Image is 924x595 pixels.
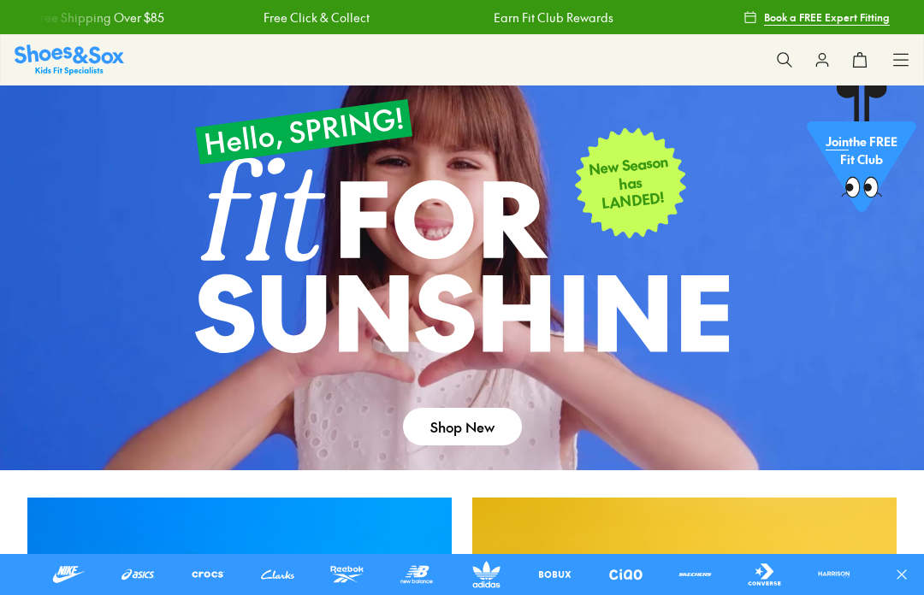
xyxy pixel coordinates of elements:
[15,44,124,74] a: Shoes & Sox
[186,9,292,27] a: Free Click & Collect
[764,9,890,25] span: Book a FREE Expert Fitting
[807,120,916,183] p: the FREE Fit Club
[826,133,849,150] span: Join
[807,85,916,221] a: Jointhe FREE Fit Club
[645,9,775,27] a: Free Shipping Over $85
[416,9,536,27] a: Earn Fit Club Rewards
[15,44,124,74] img: SNS_Logo_Responsive.svg
[403,408,522,445] a: Shop New
[743,2,890,32] a: Book a FREE Expert Fitting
